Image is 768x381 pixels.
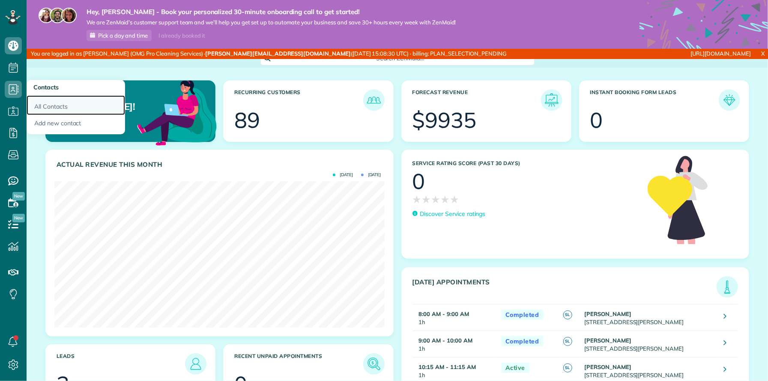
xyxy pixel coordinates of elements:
img: icon_forecast_revenue-8c13a41c7ed35a8dcfafea3cbb826a0462acb37728057bba2d056411b612bbbe.png [543,92,560,109]
img: icon_leads-1bed01f49abd5b7fead27621c3d59655bb73ed531f8eeb49469d10e621d6b896.png [187,355,204,372]
h3: Service Rating score (past 30 days) [412,160,639,166]
span: ★ [450,192,459,207]
a: X [758,49,768,59]
h3: Leads [57,353,185,375]
img: icon_recurring_customers-cf858462ba22bcd05b5a5880d41d6543d210077de5bb9ebc9590e49fd87d84ed.png [365,92,383,109]
span: ★ [431,192,440,207]
span: New [12,214,25,222]
img: jorge-587dff0eeaa6aab1f244e6dc62b8924c3b6ad411094392a53c71c6c4a576187d.jpg [50,8,65,23]
div: $9935 [412,109,477,131]
span: SL [563,363,572,372]
span: ★ [421,192,431,207]
td: [STREET_ADDRESS][PERSON_NAME] [582,304,717,331]
img: icon_todays_appointments-901f7ab196bb0bea1936b74009e4eb5ffbc2d2711fa7634e0d609ed5ef32b18b.png [719,278,736,295]
div: 0 [590,109,603,131]
h3: Recent unpaid appointments [234,353,363,375]
h3: Instant Booking Form Leads [590,89,719,111]
td: 1h [412,331,497,357]
img: dashboard_welcome-42a62b7d889689a78055ac9021e634bf52bae3f8056760290aed330b23ab8690.png [135,71,218,154]
td: 1h [412,304,497,331]
span: [DATE] [333,173,353,177]
img: michelle-19f622bdf1676172e81f8f8fba1fb50e276960ebfe0243fe18214015130c80e4.jpg [61,8,77,23]
a: Discover Service ratings [412,210,486,219]
strong: 10:15 AM - 11:15 AM [419,363,476,370]
span: Completed [501,336,544,347]
a: Pick a day and time [87,30,152,41]
a: Add new contact [27,115,125,135]
span: SL [563,337,572,346]
span: New [12,192,25,201]
strong: [PERSON_NAME] [584,363,631,370]
strong: [PERSON_NAME][EMAIL_ADDRESS][DOMAIN_NAME] [206,50,351,57]
span: ★ [412,192,422,207]
span: SL [563,310,572,319]
div: I already booked it [153,30,210,41]
span: We are ZenMaid’s customer support team and we’ll help you get set up to automate your business an... [87,19,456,26]
img: maria-72a9807cf96188c08ef61303f053569d2e2a8a1cde33d635c8a3ac13582a053d.jpg [39,8,54,23]
div: 0 [412,171,425,192]
span: Completed [501,310,544,320]
a: All Contacts [27,95,125,115]
strong: [PERSON_NAME] [584,337,631,344]
strong: 9:00 AM - 10:00 AM [419,337,472,344]
p: Discover Service ratings [420,210,486,219]
img: icon_unpaid_appointments-47b8ce3997adf2238b356f14209ab4cced10bd1f174958f3ca8f1d0dd7fffeee.png [365,355,383,372]
strong: Hey, [PERSON_NAME] - Book your personalized 30-minute onboarding call to get started! [87,8,456,16]
div: You are logged in as [PERSON_NAME] (OMG Pro Cleaning Services) · ([DATE] 15:08:30 UTC) · billing:... [27,49,511,59]
span: ★ [440,192,450,207]
td: [STREET_ADDRESS][PERSON_NAME] [582,331,717,357]
h3: Forecast Revenue [412,89,541,111]
span: Pick a day and time [98,32,148,39]
span: Active [501,363,529,373]
a: [URL][DOMAIN_NAME] [691,50,751,57]
span: [DATE] [361,173,381,177]
h3: [DATE] Appointments [412,278,717,298]
strong: [PERSON_NAME] [584,310,631,317]
strong: 8:00 AM - 9:00 AM [419,310,469,317]
div: 89 [234,109,260,131]
h3: Actual Revenue this month [57,161,385,168]
h3: Recurring Customers [234,89,363,111]
img: icon_form_leads-04211a6a04a5b2264e4ee56bc0799ec3eb69b7e499cbb523a139df1d13a81ae0.png [721,92,738,109]
span: Contacts [33,83,59,91]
